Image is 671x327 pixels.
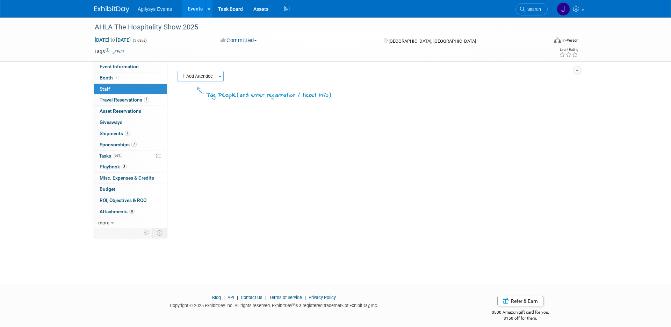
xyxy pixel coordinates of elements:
span: [DATE] [DATE] [94,37,131,43]
a: Asset Reservations [94,106,167,117]
span: 1 [144,97,149,103]
span: ) [329,91,332,98]
span: 7 [131,142,137,147]
a: Staff [94,84,167,95]
td: Tags [94,48,124,55]
span: Misc. Expenses & Credits [100,175,154,181]
span: Giveaways [100,119,122,125]
a: Travel Reservations1 [94,95,167,105]
button: Add Attendee [178,71,217,82]
span: Booth [100,75,121,81]
span: Travel Reservations [100,97,149,103]
td: Personalize Event Tab Strip [140,228,153,237]
div: Copyright © 2025 ExhibitDay, Inc. All rights reserved. ExhibitDay is a registered trademark of Ex... [94,301,454,309]
span: to [109,37,116,43]
a: ROI, Objectives & ROO [94,195,167,206]
div: In-Person [562,38,578,43]
a: Playbook8 [94,161,167,172]
span: Playbook [100,164,127,169]
a: Terms of Service [269,295,302,300]
span: Agilysys Events [138,6,172,12]
div: Event Format [506,36,578,47]
a: Edit [113,49,124,54]
a: Giveaways [94,117,167,128]
span: 26% [113,153,122,158]
a: Refer & Earn [497,296,543,306]
a: Booth [94,72,167,83]
span: Asset Reservations [100,108,141,114]
span: ROI, Objectives & ROO [100,197,146,203]
div: Tag People [206,90,332,100]
a: Attachments8 [94,206,167,217]
span: | [222,295,226,300]
span: Shipments [100,131,130,136]
img: ExhibitDay [94,6,129,13]
img: Format-Inperson.png [554,37,561,43]
span: | [303,295,308,300]
span: Sponsorships [100,142,137,147]
span: Attachments [100,209,135,214]
button: Committed [218,37,260,44]
span: Tasks [99,153,122,159]
a: Event Information [94,61,167,72]
span: more [98,220,109,225]
a: more [94,217,167,228]
a: Contact Us [241,295,262,300]
a: Shipments1 [94,128,167,139]
span: | [264,295,268,300]
span: [GEOGRAPHIC_DATA], [GEOGRAPHIC_DATA] [389,39,476,44]
span: Search [525,7,541,12]
img: Justin Oram [557,2,570,16]
i: Booth reservation complete [116,76,120,79]
div: $150 off for them. [464,315,577,321]
span: | [235,295,240,300]
span: Event Information [100,64,139,69]
div: $500 Amazon gift card for you, [464,305,577,321]
a: API [228,295,234,300]
a: Privacy Policy [309,295,336,300]
a: Search [515,3,548,15]
span: and enter registration / ticket info [240,91,329,99]
a: Misc. Expenses & Credits [94,173,167,183]
span: 8 [122,164,127,169]
sup: ® [292,302,295,306]
a: Sponsorships7 [94,139,167,150]
span: ( [237,91,240,98]
td: Toggle Event Tabs [153,228,167,237]
span: 8 [129,209,135,214]
div: AHLA The Hospitality Show 2025 [92,21,537,34]
div: Event Rating [559,48,578,51]
span: Staff [100,86,110,92]
a: Tasks26% [94,151,167,161]
span: Budget [100,186,115,192]
span: (3 days) [132,38,147,43]
a: Budget [94,184,167,195]
a: Blog [212,295,221,300]
span: 1 [125,131,130,136]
